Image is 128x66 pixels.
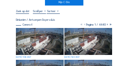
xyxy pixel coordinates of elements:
div: Camera 4 [16,23,33,26]
input: Zoek op datum 󰅀 [16,9,29,13]
img: image_53482030 [16,28,64,55]
div: [DATE] 11:25 CEST [64,56,80,58]
div: [DATE] 11:30 CEST [16,56,31,58]
span: Pagina 1 / 4440 [86,23,106,26]
img: image_53481867 [64,28,112,55]
div: Rinkoniën / Antwerpen Royerssluis [16,18,55,21]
